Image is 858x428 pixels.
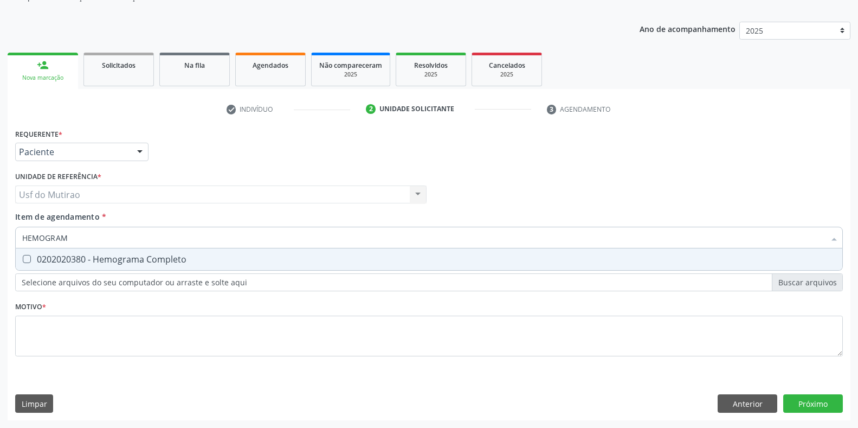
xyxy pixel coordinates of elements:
[15,212,100,222] span: Item de agendamento
[253,61,288,70] span: Agendados
[480,71,534,79] div: 2025
[783,394,843,413] button: Próximo
[15,299,46,316] label: Motivo
[15,169,101,186] label: Unidade de referência
[319,61,382,70] span: Não compareceram
[22,255,836,264] div: 0202020380 - Hemograma Completo
[404,71,458,79] div: 2025
[15,74,70,82] div: Nova marcação
[489,61,525,70] span: Cancelados
[37,59,49,71] div: person_add
[718,394,777,413] button: Anterior
[22,227,825,248] input: Buscar por procedimentos
[414,61,448,70] span: Resolvidos
[379,104,454,114] div: Unidade solicitante
[19,146,126,157] span: Paciente
[184,61,205,70] span: Na fila
[102,61,136,70] span: Solicitados
[640,22,736,35] p: Ano de acompanhamento
[15,126,62,143] label: Requerente
[319,71,382,79] div: 2025
[366,104,376,114] div: 2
